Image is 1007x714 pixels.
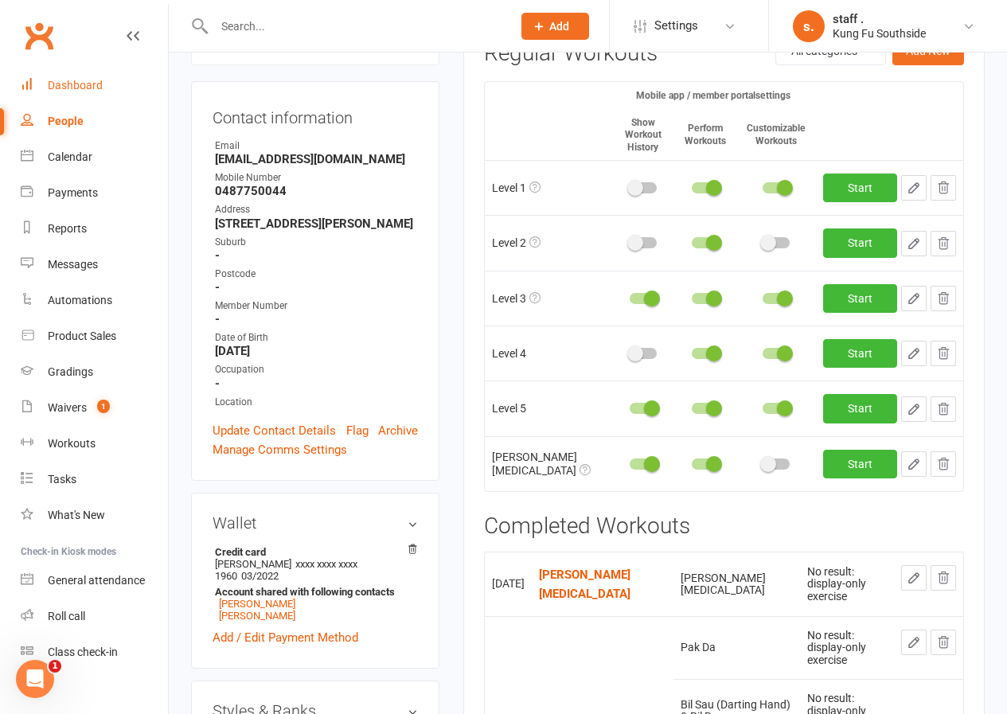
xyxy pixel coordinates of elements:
[521,13,589,40] button: Add
[807,566,872,603] div: No result: display-only exercise
[484,41,658,66] h3: Regular Workouts
[25,373,248,388] div: Best,
[48,258,98,271] div: Messages
[685,123,726,146] small: Perform Workouts
[21,497,168,533] a: What's New
[25,521,37,534] button: Emoji picker
[673,552,800,616] td: [PERSON_NAME][MEDICAL_DATA]
[49,660,61,673] span: 1
[50,521,63,534] button: Gif picker
[21,563,168,599] a: General attendance kiosk mode
[485,271,611,326] td: Level 3
[48,330,116,342] div: Product Sales
[97,400,110,413] span: 1
[823,450,897,478] a: Start
[549,20,569,33] span: Add
[103,334,128,347] a: here
[21,390,168,426] a: Waivers 1
[21,139,168,175] a: Calendar
[21,426,168,462] a: Workouts
[48,186,98,199] div: Payments
[823,228,897,257] a: Start
[215,152,418,166] strong: [EMAIL_ADDRESS][DOMAIN_NAME]
[48,115,84,127] div: People
[48,150,92,163] div: Calendar
[636,90,790,101] small: Mobile app / member portal settings
[21,175,168,211] a: Payments
[833,26,926,41] div: Kung Fu Southside
[823,339,897,368] a: Start
[48,401,87,414] div: Waivers
[485,436,611,491] td: [PERSON_NAME][MEDICAL_DATA]
[14,488,305,515] textarea: Message…
[241,570,279,582] span: 03/2022
[25,334,248,365] div: Find out more , or .
[25,294,248,325] div: Let your members retry when they know the funds are available! 💰⏰
[213,440,347,459] a: Manage Comms Settings
[213,628,358,647] a: Add / Edit Payment Method
[215,546,410,558] strong: Credit card
[219,598,295,610] a: [PERSON_NAME]
[48,222,87,235] div: Reports
[48,509,105,521] div: What's New
[273,515,299,540] button: Send a message…
[485,552,532,616] td: [DATE]
[485,160,611,215] td: Level 1
[190,349,202,362] a: 😊
[21,68,168,103] a: Dashboard
[219,610,295,622] a: [PERSON_NAME]
[833,12,926,26] div: staff .
[21,354,168,390] a: Gradings
[76,521,88,534] button: Upload attachment
[378,421,418,440] a: Archive
[25,216,248,232] div: Hey staff,
[48,610,85,622] div: Roll call
[625,117,662,153] small: Show Workout History
[21,462,168,497] a: Tasks
[539,568,630,601] strong: [PERSON_NAME][MEDICAL_DATA]
[215,586,410,598] strong: Account shared with following contacts
[21,634,168,670] a: Class kiosk mode
[823,174,897,202] a: Start
[485,215,611,270] td: Level 2
[215,280,418,295] strong: -
[48,646,118,658] div: Class check-in
[215,184,418,198] strong: 0487750044
[215,377,418,391] strong: -
[48,294,112,306] div: Automations
[278,6,308,37] button: Home
[823,284,897,313] a: Start
[48,437,96,450] div: Workouts
[215,344,418,358] strong: [DATE]
[215,170,418,185] div: Mobile Number
[21,283,168,318] a: Automations
[48,473,76,486] div: Tasks
[25,424,150,434] div: [PERSON_NAME] • [DATE]
[539,565,651,603] button: [PERSON_NAME][MEDICAL_DATA]
[215,202,418,217] div: Address
[213,544,418,624] li: [PERSON_NAME]
[484,514,964,539] h3: Completed Workouts
[21,599,168,634] a: Roll call
[485,326,611,380] td: Level 4
[215,235,418,250] div: Suburb
[213,103,418,127] h3: Contact information
[25,396,248,412] div: [PERSON_NAME] | Clubworx
[213,421,336,440] a: Update Contact Details
[45,9,71,34] img: Profile image for Emily
[485,380,611,435] td: Level 5
[21,318,168,354] a: Product Sales
[793,10,825,42] div: s.
[215,312,418,326] strong: -
[215,330,418,345] div: Date of Birth
[215,362,418,377] div: Occupation
[747,123,806,146] small: Customizable Workouts
[215,298,418,314] div: Member Number
[13,92,261,421] div: Hey staff,Did you know yourmembers can retry a failed payment from the Clubworx member app?Let yo...
[209,15,502,37] input: Search...
[21,103,168,139] a: People
[21,247,168,283] a: Messages
[21,211,168,247] a: Reports
[48,79,103,92] div: Dashboard
[19,16,59,56] a: Clubworx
